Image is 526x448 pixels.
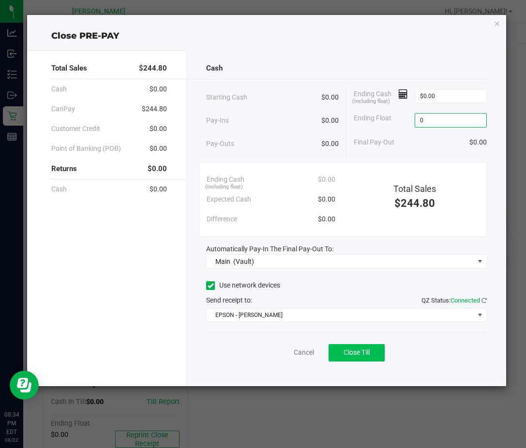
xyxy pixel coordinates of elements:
[294,347,314,358] a: Cancel
[150,84,167,94] span: $0.00
[51,159,167,179] div: Returns
[207,174,244,185] span: Ending Cash
[354,113,391,128] span: Ending Float
[451,297,480,304] span: Connected
[148,163,167,174] span: $0.00
[318,214,335,224] span: $0.00
[354,137,394,147] span: Final Pay-Out
[321,116,339,126] span: $0.00
[206,139,234,149] span: Pay-Outs
[318,174,335,185] span: $0.00
[318,194,335,204] span: $0.00
[394,197,435,209] span: $244.80
[139,63,167,74] span: $244.80
[206,280,280,290] label: Use network devices
[207,308,474,322] span: EPSON - [PERSON_NAME]
[51,104,75,114] span: CanPay
[233,258,254,265] span: (Vault)
[51,184,67,194] span: Cash
[51,63,87,74] span: Total Sales
[206,92,247,102] span: Starting Cash
[51,84,67,94] span: Cash
[207,194,251,204] span: Expected Cash
[321,92,339,102] span: $0.00
[150,144,167,154] span: $0.00
[206,245,333,253] span: Automatically Pay-In The Final Pay-Out To:
[10,371,39,400] iframe: Resource center
[150,124,167,134] span: $0.00
[354,89,408,103] span: Ending Cash
[469,137,487,147] span: $0.00
[352,98,390,106] span: (including float)
[51,124,100,134] span: Customer Credit
[27,29,506,43] div: Close PRE-PAY
[421,297,487,304] span: QZ Status:
[206,116,229,126] span: Pay-Ins
[205,183,243,191] span: (including float)
[207,214,237,224] span: Difference
[206,296,252,304] span: Send receipt to:
[206,63,223,74] span: Cash
[329,344,385,361] button: Close Till
[321,139,339,149] span: $0.00
[393,184,436,194] span: Total Sales
[150,184,167,194] span: $0.00
[51,144,121,154] span: Point of Banking (POB)
[142,104,167,114] span: $244.80
[344,348,370,356] span: Close Till
[215,258,230,265] span: Main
